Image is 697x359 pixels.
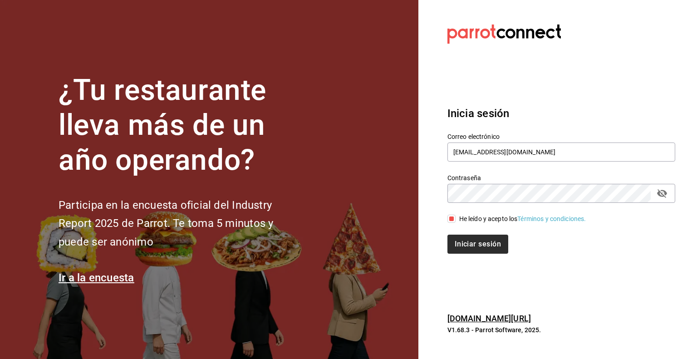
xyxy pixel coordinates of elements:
[459,214,586,224] div: He leído y acepto los
[517,215,586,222] a: Términos y condiciones.
[447,235,508,254] button: Iniciar sesión
[447,325,675,334] p: V1.68.3 - Parrot Software, 2025.
[59,271,134,284] a: Ir a la encuesta
[447,175,675,181] label: Contraseña
[59,73,304,177] h1: ¿Tu restaurante lleva más de un año operando?
[59,196,304,251] h2: Participa en la encuesta oficial del Industry Report 2025 de Parrot. Te toma 5 minutos y puede se...
[447,314,531,323] a: [DOMAIN_NAME][URL]
[447,143,675,162] input: Ingresa tu correo electrónico
[447,133,675,140] label: Correo electrónico
[447,105,675,122] h3: Inicia sesión
[654,186,670,201] button: passwordField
